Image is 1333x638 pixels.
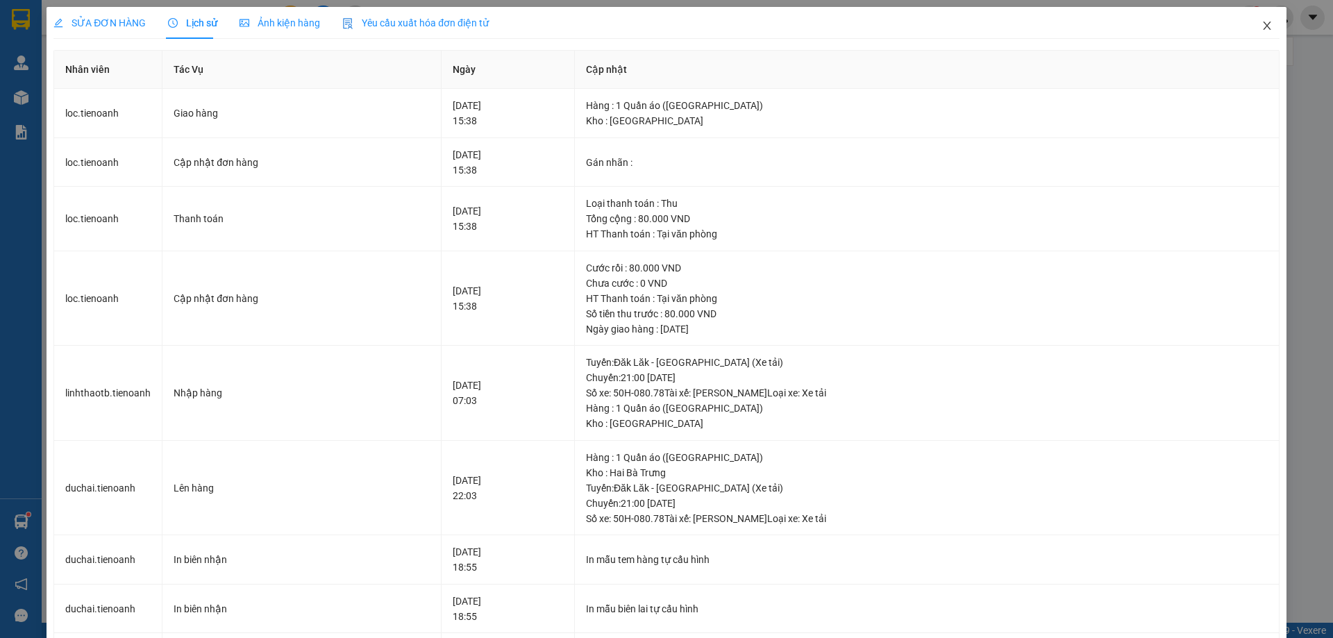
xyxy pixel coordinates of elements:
[53,17,146,28] span: SỬA ĐƠN HÀNG
[174,106,430,121] div: Giao hàng
[586,276,1268,291] div: Chưa cước : 0 VND
[453,147,563,178] div: [DATE] 15:38
[54,441,162,536] td: duchai.tienoanh
[442,51,575,89] th: Ngày
[586,465,1268,480] div: Kho : Hai Bà Trưng
[586,155,1268,170] div: Gán nhãn :
[586,416,1268,431] div: Kho : [GEOGRAPHIC_DATA]
[240,18,249,28] span: picture
[586,480,1268,526] div: Tuyến : Đăk Lăk - [GEOGRAPHIC_DATA] (Xe tải) Chuyến: 21:00 [DATE] Số xe: 50H-080.78 Tài xế: [PERS...
[240,17,320,28] span: Ảnh kiện hàng
[586,196,1268,211] div: Loại thanh toán : Thu
[1248,7,1286,46] button: Close
[453,378,563,408] div: [DATE] 07:03
[575,51,1280,89] th: Cập nhật
[54,251,162,346] td: loc.tienoanh
[342,18,353,29] img: icon
[342,17,489,28] span: Yêu cầu xuất hóa đơn điện tử
[54,585,162,634] td: duchai.tienoanh
[54,51,162,89] th: Nhân viên
[168,17,217,28] span: Lịch sử
[168,18,178,28] span: clock-circle
[453,203,563,234] div: [DATE] 15:38
[586,355,1268,401] div: Tuyến : Đăk Lăk - [GEOGRAPHIC_DATA] (Xe tải) Chuyến: 21:00 [DATE] Số xe: 50H-080.78 Tài xế: [PERS...
[586,601,1268,616] div: In mẫu biên lai tự cấu hình
[586,226,1268,242] div: HT Thanh toán : Tại văn phòng
[586,211,1268,226] div: Tổng cộng : 80.000 VND
[54,187,162,251] td: loc.tienoanh
[453,544,563,575] div: [DATE] 18:55
[586,552,1268,567] div: In mẫu tem hàng tự cấu hình
[453,283,563,314] div: [DATE] 15:38
[174,601,430,616] div: In biên nhận
[586,113,1268,128] div: Kho : [GEOGRAPHIC_DATA]
[174,385,430,401] div: Nhập hàng
[54,535,162,585] td: duchai.tienoanh
[453,473,563,503] div: [DATE] 22:03
[586,401,1268,416] div: Hàng : 1 Quần áo ([GEOGRAPHIC_DATA])
[453,98,563,128] div: [DATE] 15:38
[174,291,430,306] div: Cập nhật đơn hàng
[586,291,1268,306] div: HT Thanh toán : Tại văn phòng
[162,51,442,89] th: Tác Vụ
[586,306,1268,321] div: Số tiền thu trước : 80.000 VND
[453,594,563,624] div: [DATE] 18:55
[586,260,1268,276] div: Cước rồi : 80.000 VND
[54,138,162,187] td: loc.tienoanh
[54,346,162,441] td: linhthaotb.tienoanh
[174,480,430,496] div: Lên hàng
[53,18,63,28] span: edit
[586,98,1268,113] div: Hàng : 1 Quần áo ([GEOGRAPHIC_DATA])
[586,321,1268,337] div: Ngày giao hàng : [DATE]
[1261,20,1273,31] span: close
[54,89,162,138] td: loc.tienoanh
[174,211,430,226] div: Thanh toán
[586,450,1268,465] div: Hàng : 1 Quần áo ([GEOGRAPHIC_DATA])
[174,552,430,567] div: In biên nhận
[174,155,430,170] div: Cập nhật đơn hàng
